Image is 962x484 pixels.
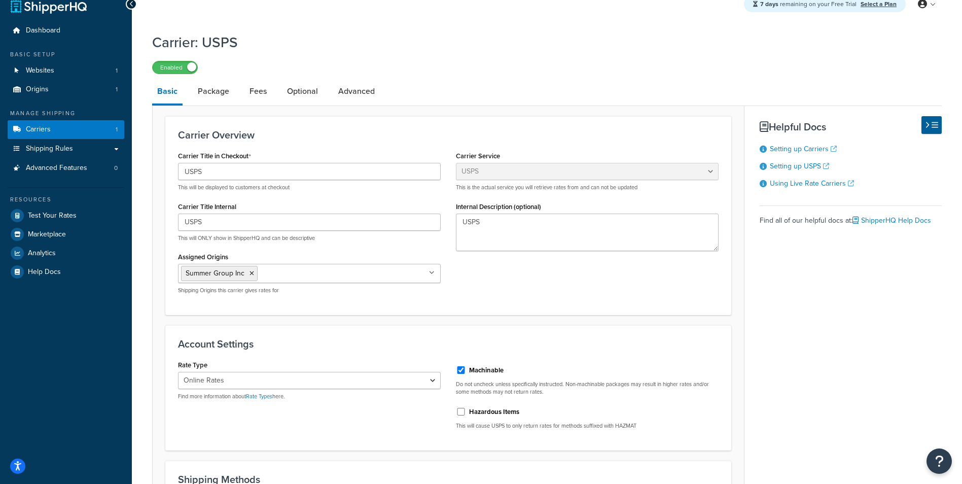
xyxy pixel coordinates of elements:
[456,381,719,396] p: Do not uncheck unless specifically instructed. Non-machinable packages may result in higher rates...
[8,120,124,139] li: Carriers
[770,178,854,189] a: Using Live Rate Carriers
[178,234,441,242] p: This will ONLY show in ShipperHQ and can be descriptive
[8,244,124,262] a: Analytics
[186,268,244,279] span: Summer Group Inc
[178,338,719,350] h3: Account Settings
[116,85,118,94] span: 1
[8,263,124,281] a: Help Docs
[178,361,207,369] label: Rate Type
[8,159,124,178] a: Advanced Features0
[26,66,54,75] span: Websites
[456,152,500,160] label: Carrier Service
[8,120,124,139] a: Carriers1
[178,253,228,261] label: Assigned Origins
[456,422,719,430] p: This will cause USPS to only return rates for methods suffixed with HAZMAT
[28,268,61,276] span: Help Docs
[26,85,49,94] span: Origins
[8,140,124,158] a: Shipping Rules
[760,121,942,132] h3: Helpful Docs
[8,195,124,204] div: Resources
[8,109,124,118] div: Manage Shipping
[852,215,931,226] a: ShipperHQ Help Docs
[8,206,124,225] a: Test Your Rates
[178,152,251,160] label: Carrier Title in Checkout
[469,366,504,375] label: Machinable
[8,80,124,99] a: Origins1
[760,205,942,228] div: Find all of our helpful docs at:
[246,392,272,400] a: Rate Types
[8,50,124,59] div: Basic Setup
[927,448,952,474] button: Open Resource Center
[26,125,51,134] span: Carriers
[770,144,837,154] a: Setting up Carriers
[28,212,77,220] span: Test Your Rates
[28,249,56,258] span: Analytics
[193,79,234,103] a: Package
[8,80,124,99] li: Origins
[8,225,124,244] a: Marketplace
[178,203,236,211] label: Carrier Title Internal
[153,61,197,74] label: Enabled
[152,32,929,52] h1: Carrier: USPS
[178,393,441,400] p: Find more information about here.
[469,407,519,417] label: Hazardous Items
[456,203,541,211] label: Internal Description (optional)
[152,79,183,106] a: Basic
[26,145,73,153] span: Shipping Rules
[26,26,60,35] span: Dashboard
[244,79,272,103] a: Fees
[770,161,829,171] a: Setting up USPS
[456,184,719,191] p: This is the actual service you will retrieve rates from and can not be updated
[114,164,118,172] span: 0
[921,116,942,134] button: Hide Help Docs
[8,159,124,178] li: Advanced Features
[28,230,66,239] span: Marketplace
[456,214,719,251] textarea: USPS
[26,164,87,172] span: Advanced Features
[178,184,441,191] p: This will be displayed to customers at checkout
[178,129,719,141] h3: Carrier Overview
[116,125,118,134] span: 1
[178,287,441,294] p: Shipping Origins this carrier gives rates for
[282,79,323,103] a: Optional
[116,66,118,75] span: 1
[8,61,124,80] li: Websites
[8,61,124,80] a: Websites1
[8,21,124,40] a: Dashboard
[333,79,380,103] a: Advanced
